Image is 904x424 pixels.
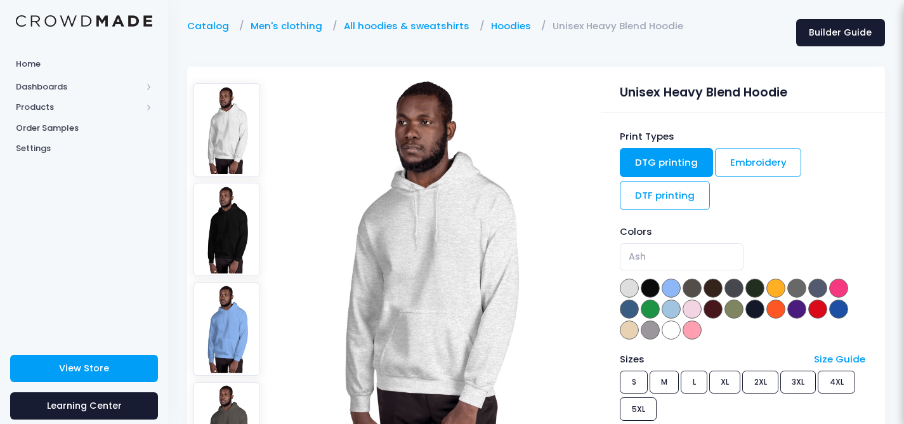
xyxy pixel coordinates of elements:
a: Unisex Heavy Blend Hoodie [553,19,690,33]
a: Men's clothing [251,19,329,33]
span: Home [16,58,152,70]
span: Dashboards [16,81,141,93]
div: Sizes [614,352,808,366]
a: Catalog [187,19,235,33]
a: Size Guide [814,352,865,366]
div: Print Types [620,129,866,143]
a: Learning Center [10,392,158,420]
a: Builder Guide [796,19,885,46]
a: View Store [10,355,158,382]
div: Unisex Heavy Blend Hoodie [620,77,866,102]
span: Ash [629,250,646,263]
span: View Store [59,362,109,374]
img: Logo [16,15,152,27]
span: Settings [16,142,152,155]
div: Colors [620,225,866,239]
span: Products [16,101,141,114]
a: DTF printing [620,181,710,210]
a: Hoodies [491,19,537,33]
span: Learning Center [47,399,122,412]
a: DTG printing [620,148,713,177]
a: Embroidery [715,148,802,177]
span: Order Samples [16,122,152,135]
a: All hoodies & sweatshirts [344,19,476,33]
span: Ash [620,243,743,270]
